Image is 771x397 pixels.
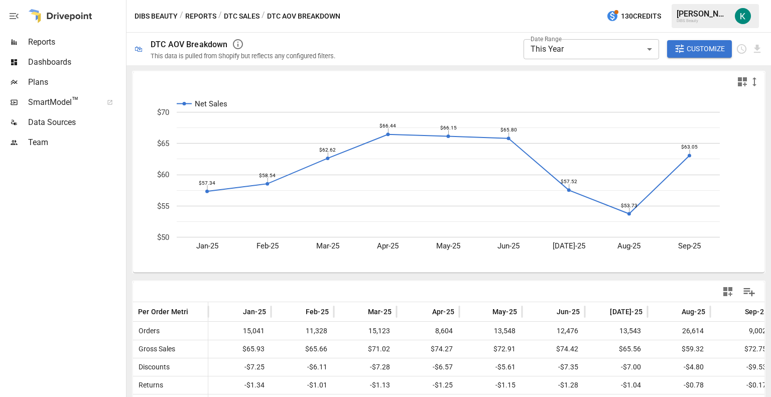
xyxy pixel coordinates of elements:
button: Sort [291,305,305,319]
button: 130Credits [602,7,665,26]
text: $65 [157,139,169,148]
span: Aug-25 [682,307,705,317]
text: $50 [157,233,169,242]
span: 15,041 [213,322,266,340]
span: Reports [28,36,124,48]
text: Feb-25 [256,241,279,250]
div: / [180,10,183,23]
span: $59.32 [653,340,705,358]
text: Sep-25 [678,241,701,250]
text: Mar-25 [316,241,339,250]
text: $62.62 [319,147,336,153]
text: $66.15 [440,125,457,130]
span: -$7.28 [339,358,392,376]
span: May-25 [492,307,517,317]
text: Apr-25 [377,241,399,250]
span: [DATE]-25 [610,307,642,317]
span: $72.75 [715,340,768,358]
div: DTC AOV Breakdown [151,40,228,49]
button: Sort [228,305,242,319]
span: -$5.61 [464,358,517,376]
span: SmartModel [28,96,96,108]
text: $65.80 [500,127,517,133]
span: 13,548 [464,322,517,340]
button: Sort [417,305,431,319]
text: $53.73 [621,203,637,208]
button: Sort [730,305,744,319]
span: Mar-25 [368,307,392,317]
span: $71.02 [339,340,392,358]
div: This data is pulled from Shopify but reflects any configured filters. [151,52,335,60]
text: [DATE]-25 [553,241,585,250]
span: -$7.25 [213,358,266,376]
text: $57.52 [561,179,577,184]
text: $58.54 [259,173,276,178]
span: ™ [72,95,79,107]
svg: A chart. [133,92,757,273]
span: $72.91 [464,340,517,358]
span: 26,614 [653,322,705,340]
span: Customize [687,43,725,55]
span: Sep-25 [745,307,768,317]
span: Feb-25 [306,307,329,317]
span: -$1.04 [590,376,642,394]
span: -$4.80 [653,358,705,376]
button: Schedule report [736,43,747,55]
button: Sort [667,305,681,319]
span: -$0.17 [715,376,768,394]
span: 12,476 [527,322,580,340]
span: -$0.78 [653,376,705,394]
span: -$1.01 [276,376,329,394]
span: 9,002 [715,322,768,340]
span: Jun-25 [557,307,580,317]
span: Data Sources [28,116,124,128]
span: Dashboards [28,56,124,68]
span: 13,543 [590,322,642,340]
img: Katherine Rose [735,8,751,24]
span: Plans [28,76,124,88]
span: -$9.53 [715,358,768,376]
span: Apr-25 [432,307,454,317]
text: $60 [157,170,169,179]
span: Orders [135,322,160,340]
text: May-25 [436,241,460,250]
span: 8,604 [402,322,454,340]
button: Sort [477,305,491,319]
span: -$1.34 [213,376,266,394]
span: $74.27 [402,340,454,358]
span: -$1.25 [402,376,454,394]
text: $55 [157,202,169,211]
text: Jun-25 [497,241,520,250]
button: Download report [751,43,763,55]
span: -$7.35 [527,358,580,376]
span: -$1.28 [527,376,580,394]
span: Gross Sales [135,340,175,358]
div: 🛍 [135,44,143,54]
button: Sort [542,305,556,319]
span: $65.56 [590,340,642,358]
button: Manage Columns [738,281,760,303]
span: 11,328 [276,322,329,340]
button: Sort [353,305,367,319]
label: Date Range [531,35,562,43]
span: This Year [531,44,564,54]
span: Discounts [135,358,170,376]
button: DIBS Beauty [135,10,178,23]
div: DIBS Beauty [677,19,729,23]
button: Customize [667,40,732,58]
span: Team [28,137,124,149]
text: Jan-25 [196,241,218,250]
button: DTC Sales [224,10,260,23]
text: $70 [157,108,169,117]
span: Per Order Metric [138,307,192,317]
button: Reports [185,10,216,23]
div: / [262,10,265,23]
span: Jan-25 [243,307,266,317]
span: Returns [135,376,163,394]
span: -$6.57 [402,358,454,376]
button: Sort [595,305,609,319]
span: $65.93 [213,340,266,358]
div: [PERSON_NAME] [677,9,729,19]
